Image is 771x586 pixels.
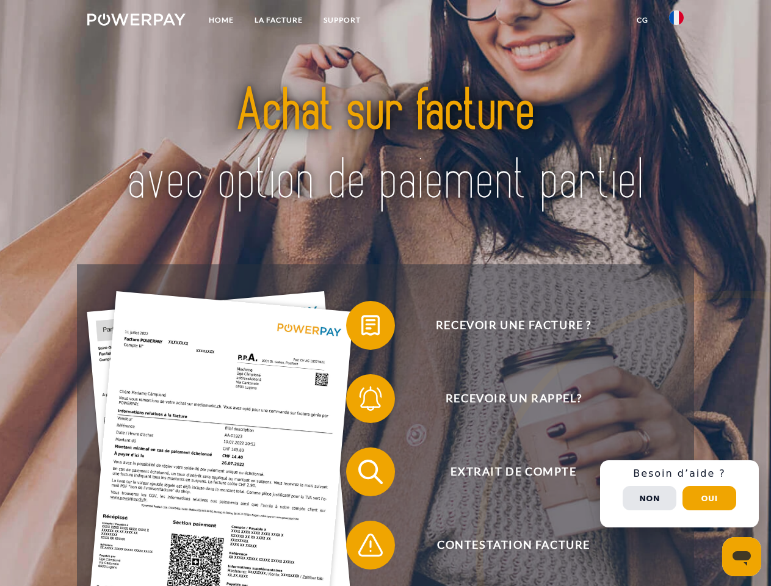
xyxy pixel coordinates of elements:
img: title-powerpay_fr.svg [117,59,654,234]
a: Home [198,9,244,31]
button: Contestation Facture [346,521,664,570]
a: Support [313,9,371,31]
img: qb_warning.svg [355,530,386,560]
img: qb_bell.svg [355,383,386,414]
iframe: Bouton de lancement de la fenêtre de messagerie [722,537,761,576]
img: qb_search.svg [355,457,386,487]
span: Contestation Facture [364,521,663,570]
button: Non [623,486,676,510]
span: Recevoir un rappel? [364,374,663,423]
img: logo-powerpay-white.svg [87,13,186,26]
button: Oui [682,486,736,510]
div: Schnellhilfe [600,460,759,527]
img: fr [669,10,684,25]
img: qb_bill.svg [355,310,386,341]
button: Extrait de compte [346,447,664,496]
a: CG [626,9,659,31]
span: Recevoir une facture ? [364,301,663,350]
a: LA FACTURE [244,9,313,31]
span: Extrait de compte [364,447,663,496]
button: Recevoir un rappel? [346,374,664,423]
h3: Besoin d’aide ? [607,468,751,480]
button: Recevoir une facture ? [346,301,664,350]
